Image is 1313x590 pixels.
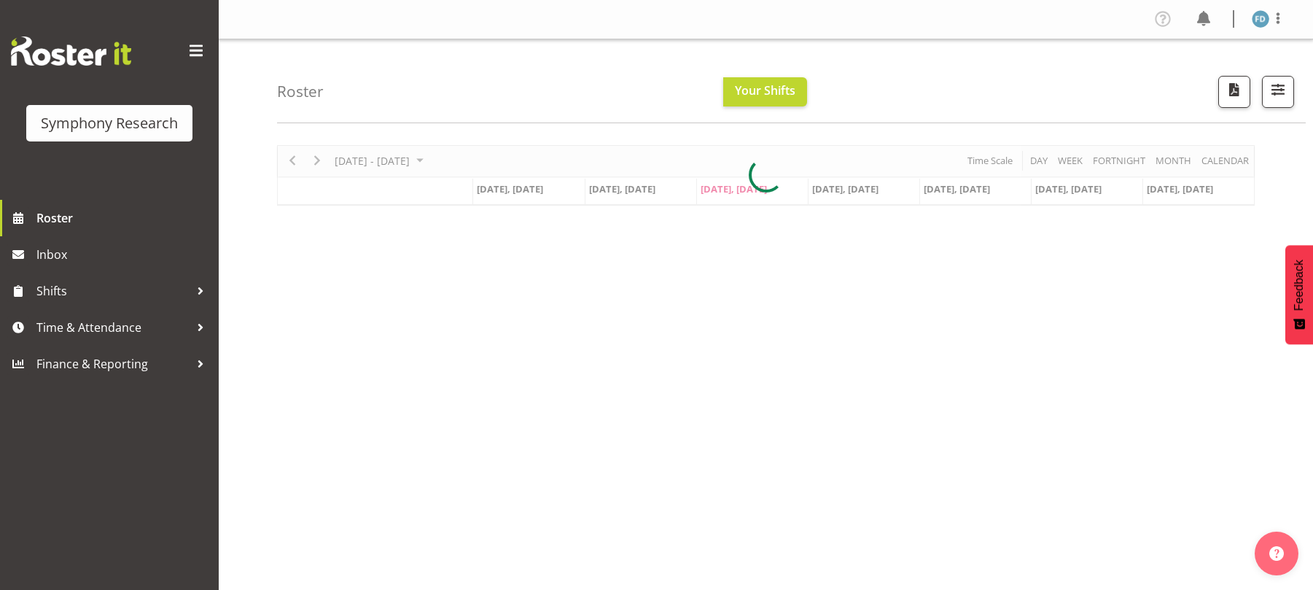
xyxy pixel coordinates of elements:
[11,36,131,66] img: Rosterit website logo
[36,280,190,302] span: Shifts
[36,353,190,375] span: Finance & Reporting
[735,82,795,98] span: Your Shifts
[1218,76,1250,108] button: Download a PDF of the roster according to the set date range.
[277,83,324,100] h4: Roster
[36,207,211,229] span: Roster
[1285,245,1313,344] button: Feedback - Show survey
[36,244,211,265] span: Inbox
[1293,260,1306,311] span: Feedback
[1252,10,1269,28] img: foziah-dean1868.jpg
[1262,76,1294,108] button: Filter Shifts
[723,77,807,106] button: Your Shifts
[36,317,190,338] span: Time & Attendance
[41,112,178,134] div: Symphony Research
[1269,546,1284,561] img: help-xxl-2.png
